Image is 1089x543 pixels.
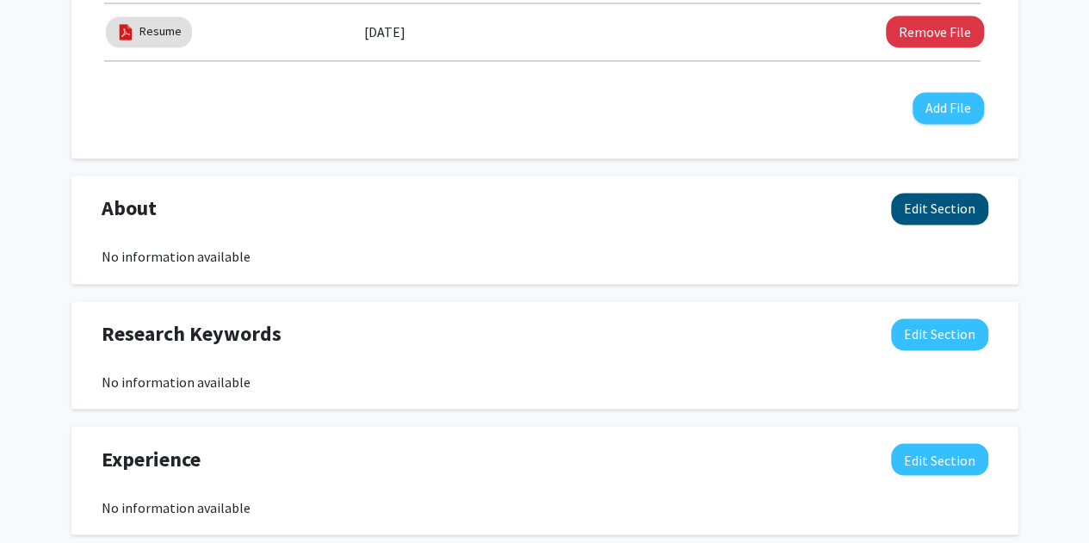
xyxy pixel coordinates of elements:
label: [DATE] [364,17,405,46]
iframe: Chat [13,466,73,530]
button: Remove Resume File [886,15,984,47]
span: Research Keywords [102,318,282,349]
a: Resume [139,22,182,40]
img: pdf_icon.png [116,22,135,41]
span: Experience [102,443,201,474]
span: About [102,193,157,224]
div: No information available [102,497,988,517]
div: No information available [102,246,988,267]
button: Edit Research Keywords [891,318,988,350]
button: Edit About [891,193,988,225]
button: Add File [913,92,984,124]
button: Edit Experience [891,443,988,475]
div: No information available [102,371,988,392]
